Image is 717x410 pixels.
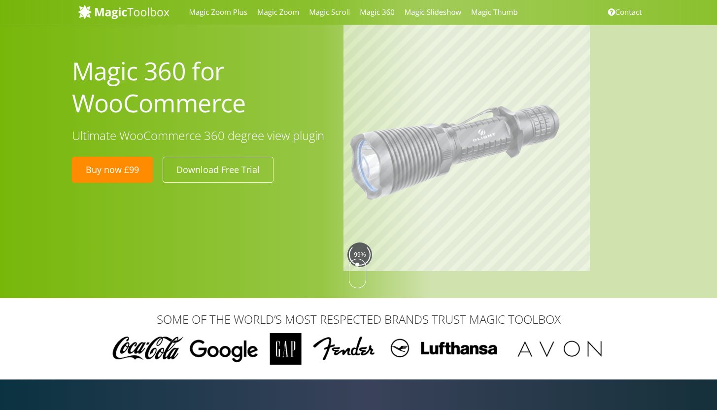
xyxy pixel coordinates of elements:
[78,4,170,19] img: MagicToolbox.com - Image tools for your website
[78,313,640,326] h3: SOME OF THE WORLD’S MOST RESPECTED BRANDS TRUST MAGIC TOOLBOX
[72,129,329,142] h3: Ultimate WooCommerce 360 degree view plugin
[163,157,273,182] a: Download Free Trial
[106,333,611,365] img: Magic Toolbox Customers
[72,55,329,119] h1: Magic 360 for WooCommerce
[72,157,153,182] a: Buy now £99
